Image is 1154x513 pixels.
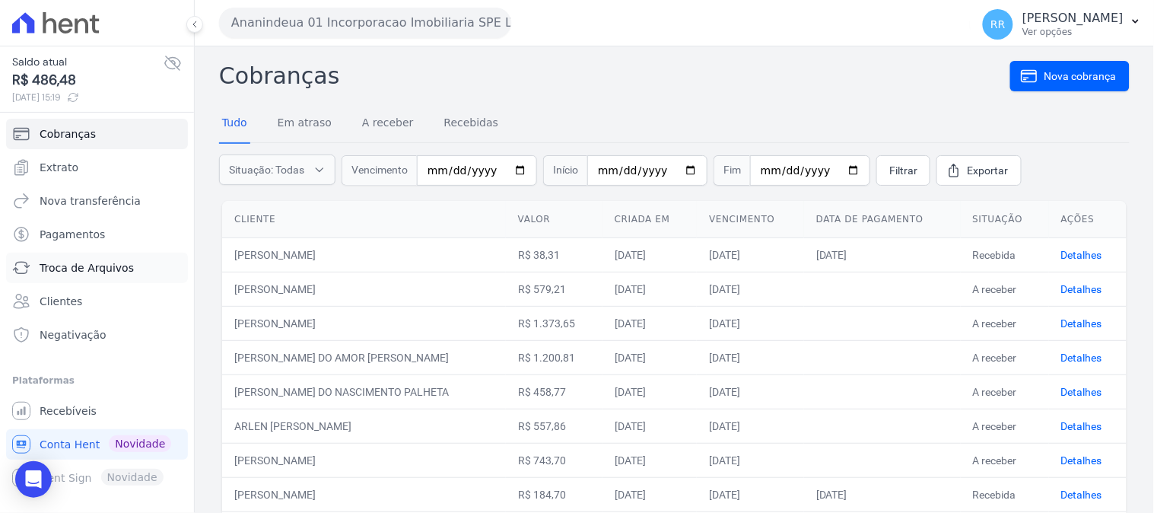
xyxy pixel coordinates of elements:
a: Detalhes [1061,249,1102,261]
span: Cobranças [40,126,96,142]
td: [PERSON_NAME] [222,272,506,306]
span: Recebíveis [40,403,97,419]
a: Conta Hent Novidade [6,429,188,460]
td: R$ 579,21 [506,272,602,306]
a: Pagamentos [6,219,188,250]
span: R$ 486,48 [12,70,164,91]
td: R$ 743,70 [506,443,602,477]
span: Início [543,155,587,186]
td: Recebida [961,237,1049,272]
a: Recebíveis [6,396,188,426]
th: Vencimento [697,201,804,238]
a: Extrato [6,152,188,183]
td: [PERSON_NAME] [222,477,506,511]
td: [DATE] [602,237,698,272]
th: Ações [1049,201,1127,238]
p: [PERSON_NAME] [1022,11,1124,26]
h2: Cobranças [219,59,1010,93]
td: [DATE] [602,340,698,374]
a: Nova transferência [6,186,188,216]
span: Novidade [109,435,171,452]
a: Detalhes [1061,454,1102,467]
span: Exportar [968,163,1009,178]
td: [DATE] [697,409,804,443]
span: Filtrar [889,163,917,178]
td: [PERSON_NAME] [222,306,506,340]
nav: Sidebar [12,119,182,493]
button: Ananindeua 01 Incorporacao Imobiliaria SPE LTDA [219,8,511,38]
td: R$ 184,70 [506,477,602,511]
td: R$ 38,31 [506,237,602,272]
td: [DATE] [697,237,804,272]
td: [DATE] [697,477,804,511]
span: RR [990,19,1005,30]
td: [DATE] [602,272,698,306]
td: [DATE] [602,409,698,443]
td: [PERSON_NAME] DO NASCIMENTO PALHETA [222,374,506,409]
td: [DATE] [602,443,698,477]
td: R$ 557,86 [506,409,602,443]
span: Vencimento [342,155,417,186]
p: Ver opções [1022,26,1124,38]
span: Negativação [40,327,106,343]
td: R$ 458,77 [506,374,602,409]
td: R$ 1.373,65 [506,306,602,340]
span: Troca de Arquivos [40,260,134,276]
div: Plataformas [12,371,182,390]
td: [PERSON_NAME] [222,443,506,477]
td: Recebida [961,477,1049,511]
td: [DATE] [697,374,804,409]
a: Detalhes [1061,420,1102,432]
a: Detalhes [1061,352,1102,364]
a: Em atraso [275,104,335,144]
td: A receber [961,374,1049,409]
td: [DATE] [602,374,698,409]
th: Valor [506,201,602,238]
td: [DATE] [697,272,804,306]
span: Conta Hent [40,437,100,452]
a: Tudo [219,104,250,144]
a: Clientes [6,286,188,317]
td: A receber [961,272,1049,306]
span: Situação: Todas [229,162,304,177]
td: A receber [961,443,1049,477]
td: A receber [961,306,1049,340]
span: Fim [714,155,750,186]
td: [DATE] [697,443,804,477]
a: Detalhes [1061,386,1102,398]
span: Nova transferência [40,193,141,209]
button: RR [PERSON_NAME] Ver opções [971,3,1154,46]
td: R$ 1.200,81 [506,340,602,374]
span: Pagamentos [40,227,105,242]
td: A receber [961,409,1049,443]
a: Exportar [936,155,1022,186]
span: Clientes [40,294,82,309]
th: Criada em [602,201,698,238]
a: Nova cobrança [1010,61,1130,91]
a: Troca de Arquivos [6,253,188,283]
th: Situação [961,201,1049,238]
a: Filtrar [876,155,930,186]
td: A receber [961,340,1049,374]
td: [DATE] [804,477,961,511]
td: [DATE] [602,477,698,511]
td: [DATE] [804,237,961,272]
td: [DATE] [697,340,804,374]
th: Cliente [222,201,506,238]
td: [DATE] [602,306,698,340]
a: Detalhes [1061,489,1102,501]
span: Extrato [40,160,78,175]
td: [PERSON_NAME] DO AMOR [PERSON_NAME] [222,340,506,374]
td: [PERSON_NAME] [222,237,506,272]
td: [DATE] [697,306,804,340]
a: Cobranças [6,119,188,149]
a: A receber [359,104,417,144]
a: Detalhes [1061,317,1102,330]
a: Negativação [6,320,188,350]
span: Saldo atual [12,54,164,70]
span: Nova cobrança [1044,69,1117,84]
th: Data de pagamento [804,201,961,238]
a: Recebidas [441,104,502,144]
td: ARLEN [PERSON_NAME] [222,409,506,443]
a: Detalhes [1061,283,1102,295]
